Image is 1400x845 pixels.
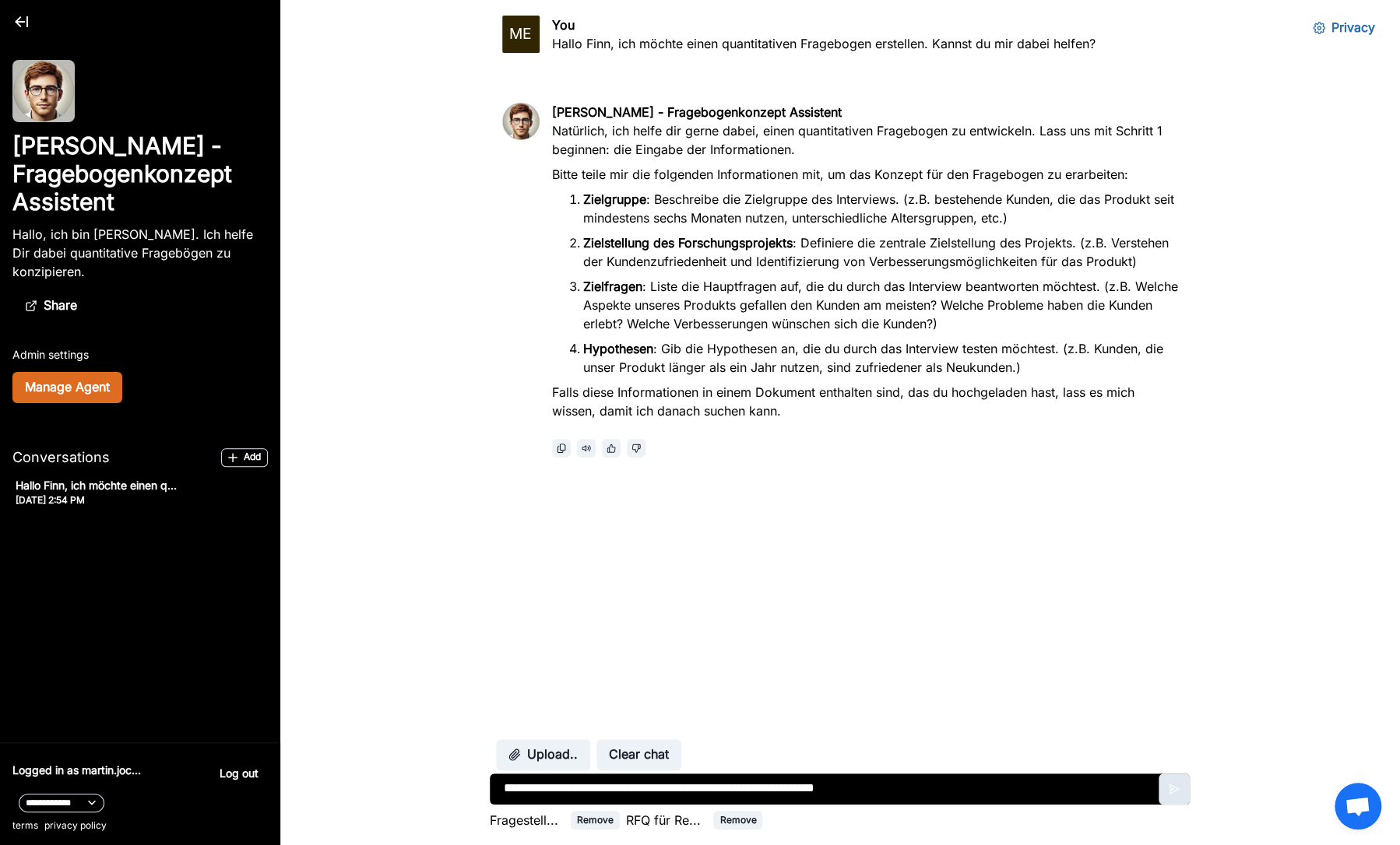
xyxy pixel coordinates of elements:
[552,121,1178,159] p: Natürlich, ich helfe dir gerne dabei, einen quantitativen Fragebogen zu entwickeln. Lass uns mit ...
[1335,783,1381,829] a: Chat öffnen
[509,26,532,41] div: M E
[12,290,90,321] button: Share
[16,493,268,507] p: [DATE] 2:54 PM
[583,191,646,207] strong: Zielgruppe
[12,60,75,122] img: user%2F1575%2Ff8e37333-3c59-460f-a024-c7e174f3ff00
[221,448,268,467] button: Add
[552,16,1096,34] p: You
[12,819,38,833] a: terms
[627,439,645,458] button: thumbs_down
[577,439,596,458] button: Read aloud
[552,383,1178,420] p: Falls diese Informationen in einem Dokument enthalten sind, das du hochgeladen hast, lass es mich...
[12,762,141,787] p: Logged in as martin.joc...
[552,439,571,458] button: Copy
[626,811,701,829] p: RFQ für Re...
[583,277,1178,333] p: : Liste die Hauptfragen auf, die du durch das Interview beantworten möchtest. (z.B. Welche Aspekt...
[502,103,540,140] img: An Ifffy
[583,279,642,294] strong: Zielfragen
[552,103,1178,121] p: [PERSON_NAME] - Fragebogenkonzept Assistent
[12,372,122,403] button: Manage Agent
[12,346,268,363] p: Admin settings
[490,811,558,829] p: Fragestell...
[496,739,590,770] button: Upload..
[552,165,1178,184] p: Bitte teile mir die folgenden Informationen mit, um das Konzept für den Fragebogen zu erarbeiten:
[44,819,107,833] a: privacy policy
[1300,12,1388,44] button: Privacy Settings
[583,339,1178,377] p: : Gib die Hypothesen an, die du durch das Interview testen möchtest. (z.B. Kunden, die unser Prod...
[12,447,110,468] p: Conversations
[713,811,762,829] button: Remove
[12,131,268,216] h2: [PERSON_NAME] - Fragebogenkonzept Assistent
[583,190,1178,227] p: : Beschreibe die Zielgruppe des Interviews. (z.B. bestehende Kunden, die das Produkt seit mindest...
[596,739,681,770] button: Clear chat
[583,341,653,356] strong: Hypothesen
[16,477,268,493] p: Hallo Finn, ich möchte einen q...
[602,439,621,458] button: thumbs_up
[583,235,793,251] strong: Zielstellung des Forschungsprojekts
[571,811,620,829] button: Remove
[12,225,268,281] p: Hallo, ich bin [PERSON_NAME]. Ich helfe Dir dabei quantitative Fragebögen zu konzipieren.
[1159,773,1190,805] button: Send message
[552,34,1096,53] p: Hallo Finn, ich möchte einen quantitativen Fragebogen erstellen. Kannst du mir dabei helfen?
[210,762,268,787] button: Log out
[583,233,1178,271] p: : Definiere die zentrale Zielstellung des Projekts. (z.B. Verstehen der Kundenzufriedenheit und I...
